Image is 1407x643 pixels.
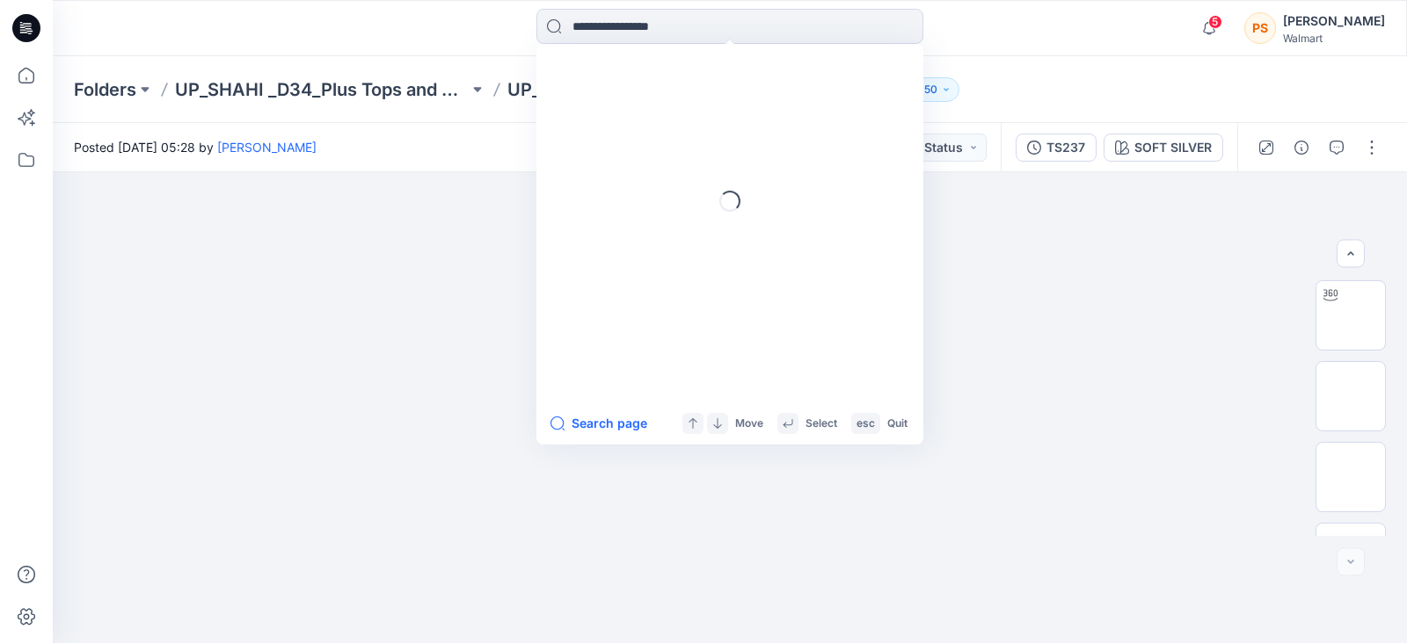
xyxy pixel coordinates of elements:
[735,415,763,433] p: Move
[806,415,837,433] p: Select
[1016,134,1097,162] button: TS237
[857,415,875,433] p: esc
[74,138,317,156] span: Posted [DATE] 05:28 by
[550,413,647,434] button: Search page
[1283,32,1385,45] div: Walmart
[887,415,908,433] p: Quit
[74,77,136,102] a: Folders
[1244,12,1276,44] div: PS
[1208,15,1222,29] span: 5
[217,140,317,155] a: [PERSON_NAME]
[1046,138,1085,157] div: TS237
[175,77,469,102] a: UP_SHAHI _D34_Plus Tops and Dresses
[1104,134,1223,162] button: SOFT SILVER
[1287,134,1316,162] button: Details
[1134,138,1212,157] div: SOFT SILVER
[1283,11,1385,32] div: [PERSON_NAME]
[507,77,801,102] a: UP_FYE 2027 S2 Shahi Plus Tops and Dress
[902,77,959,102] button: 50
[924,80,937,99] p: 50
